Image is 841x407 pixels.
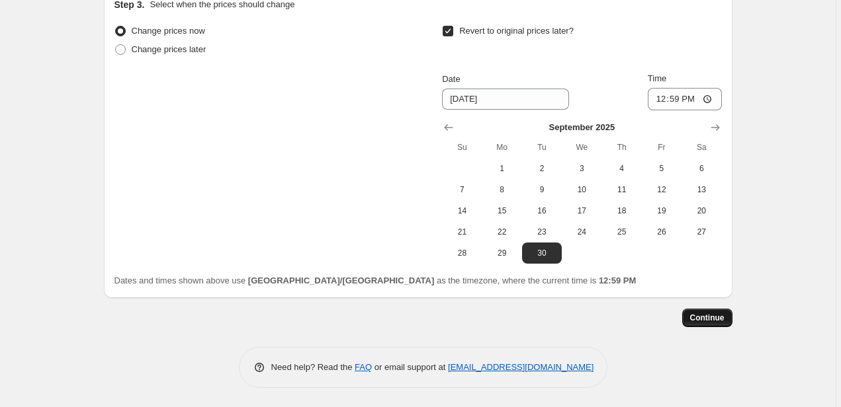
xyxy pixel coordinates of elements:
[647,205,676,216] span: 19
[687,205,716,216] span: 20
[488,163,517,174] span: 1
[682,221,721,242] button: Saturday September 27 2025
[527,248,556,258] span: 30
[488,227,517,237] span: 22
[682,158,721,179] button: Saturday September 6 2025
[607,227,636,237] span: 25
[648,73,666,83] span: Time
[355,362,372,372] a: FAQ
[642,158,682,179] button: Friday September 5 2025
[647,184,676,195] span: 12
[682,179,721,200] button: Saturday September 13 2025
[522,179,562,200] button: Tuesday September 9 2025
[271,362,355,372] span: Need help? Read the
[648,88,722,110] input: 12:00
[562,221,601,242] button: Wednesday September 24 2025
[567,184,596,195] span: 10
[642,200,682,221] button: Friday September 19 2025
[682,309,732,327] button: Continue
[132,26,205,36] span: Change prices now
[522,137,562,158] th: Tuesday
[562,158,601,179] button: Wednesday September 3 2025
[448,362,594,372] a: [EMAIL_ADDRESS][DOMAIN_NAME]
[687,184,716,195] span: 13
[562,137,601,158] th: Wednesday
[522,158,562,179] button: Tuesday September 2 2025
[442,221,482,242] button: Sunday September 21 2025
[601,200,641,221] button: Thursday September 18 2025
[527,142,556,153] span: Tu
[562,200,601,221] button: Wednesday September 17 2025
[488,184,517,195] span: 8
[527,163,556,174] span: 2
[488,142,517,153] span: Mo
[687,163,716,174] span: 6
[682,137,721,158] th: Saturday
[706,118,725,137] button: Show next month, October 2025
[442,179,482,200] button: Sunday September 7 2025
[522,200,562,221] button: Tuesday September 16 2025
[439,118,458,137] button: Show previous month, August 2025
[442,74,460,84] span: Date
[447,142,476,153] span: Su
[442,242,482,264] button: Sunday September 28 2025
[607,184,636,195] span: 11
[607,142,636,153] span: Th
[601,179,641,200] button: Thursday September 11 2025
[372,362,448,372] span: or email support at
[642,137,682,158] th: Friday
[527,205,556,216] span: 16
[607,163,636,174] span: 4
[447,205,476,216] span: 14
[607,205,636,216] span: 18
[527,227,556,237] span: 23
[567,227,596,237] span: 24
[459,26,574,36] span: Revert to original prices later?
[647,227,676,237] span: 26
[488,205,517,216] span: 15
[248,276,434,285] b: [GEOGRAPHIC_DATA]/[GEOGRAPHIC_DATA]
[482,242,522,264] button: Monday September 29 2025
[647,163,676,174] span: 5
[442,89,569,110] input: 8/13/2025
[642,221,682,242] button: Friday September 26 2025
[642,179,682,200] button: Friday September 12 2025
[522,221,562,242] button: Tuesday September 23 2025
[601,158,641,179] button: Thursday September 4 2025
[599,276,636,285] b: 12:59 PM
[482,158,522,179] button: Monday September 1 2025
[447,184,476,195] span: 7
[682,200,721,221] button: Saturday September 20 2025
[442,200,482,221] button: Sunday September 14 2025
[562,179,601,200] button: Wednesday September 10 2025
[601,137,641,158] th: Thursday
[442,137,482,158] th: Sunday
[522,242,562,264] button: Tuesday September 30 2025
[482,200,522,221] button: Monday September 15 2025
[114,276,637,285] span: Dates and times shown above use as the timezone, where the current time is
[447,248,476,258] span: 28
[567,205,596,216] span: 17
[488,248,517,258] span: 29
[567,142,596,153] span: We
[527,184,556,195] span: 9
[482,137,522,158] th: Monday
[447,227,476,237] span: 21
[132,44,206,54] span: Change prices later
[482,179,522,200] button: Monday September 8 2025
[687,227,716,237] span: 27
[567,163,596,174] span: 3
[690,313,725,323] span: Continue
[687,142,716,153] span: Sa
[482,221,522,242] button: Monday September 22 2025
[647,142,676,153] span: Fr
[601,221,641,242] button: Thursday September 25 2025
